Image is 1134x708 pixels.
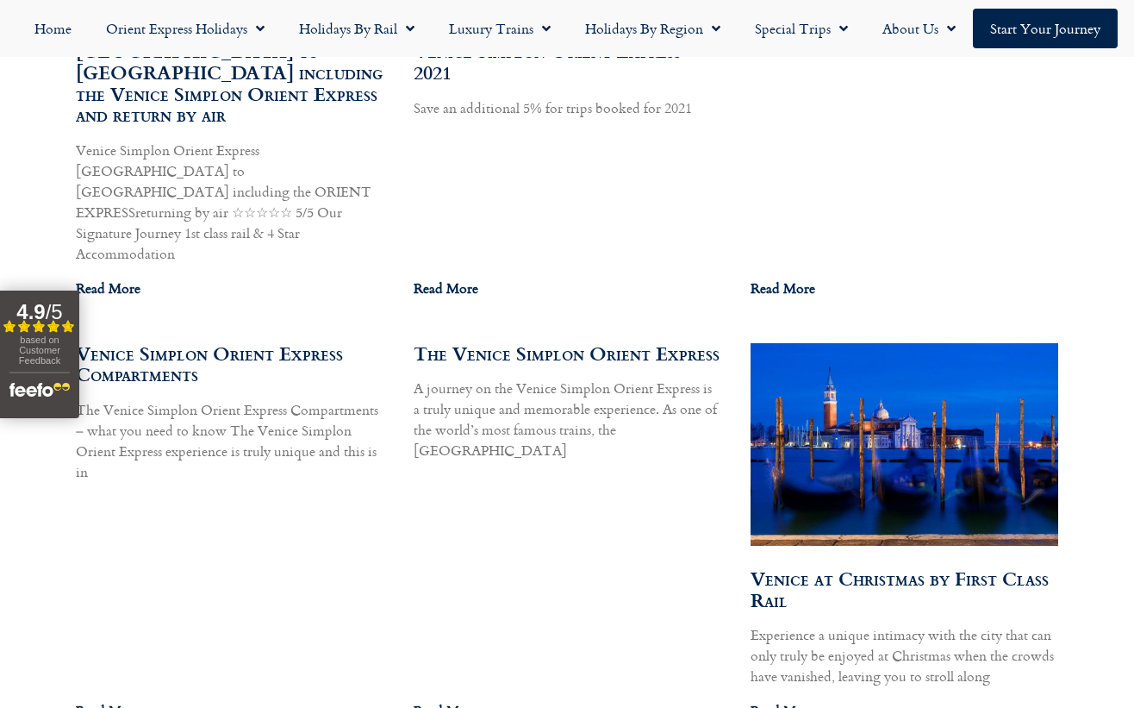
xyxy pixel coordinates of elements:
a: Venice Simplon Orient Express Compartments [76,339,343,389]
p: A journey on the Venice Simplon Orient Express is a truly unique and memorable experience. As one... [414,378,721,461]
a: Read more about London to Venice including the Venice Simplon Orient Express and return by air [76,278,140,298]
a: About Us [865,9,973,48]
a: Holidays by Rail [282,9,432,48]
nav: Menu [9,9,1125,48]
a: Luxury Trains [432,9,568,48]
a: Venice Simplon Orient Express 2021 [414,36,681,86]
p: Save an additional 5% for trips booked for 2021 [414,97,721,118]
p: Experience a unique intimacy with the city that can only truly be enjoyed at Christmas when the c... [751,624,1058,686]
a: Read more about Venice Simplon Orient Express History [751,278,815,298]
a: The Venice Simplon Orient Express [414,339,720,367]
p: Venice Simplon Orient Express [GEOGRAPHIC_DATA] to [GEOGRAPHIC_DATA] including the ORIENT EXPRESS... [76,140,383,264]
p: The Venice Simplon Orient Express Compartments – what you need to know The Venice Simplon Orient ... [76,399,383,482]
a: Special Trips [738,9,865,48]
a: Read more about Venice Simplon Orient Express 2021 [414,278,478,298]
a: Home [17,9,89,48]
a: Orient Express Holidays [89,9,282,48]
a: Start your Journey [973,9,1118,48]
a: Holidays by Region [568,9,738,48]
a: Venice at Christmas by First Class Rail [751,564,1049,614]
a: [GEOGRAPHIC_DATA] to [GEOGRAPHIC_DATA] including the Venice Simplon Orient Express and return by air [76,36,383,128]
